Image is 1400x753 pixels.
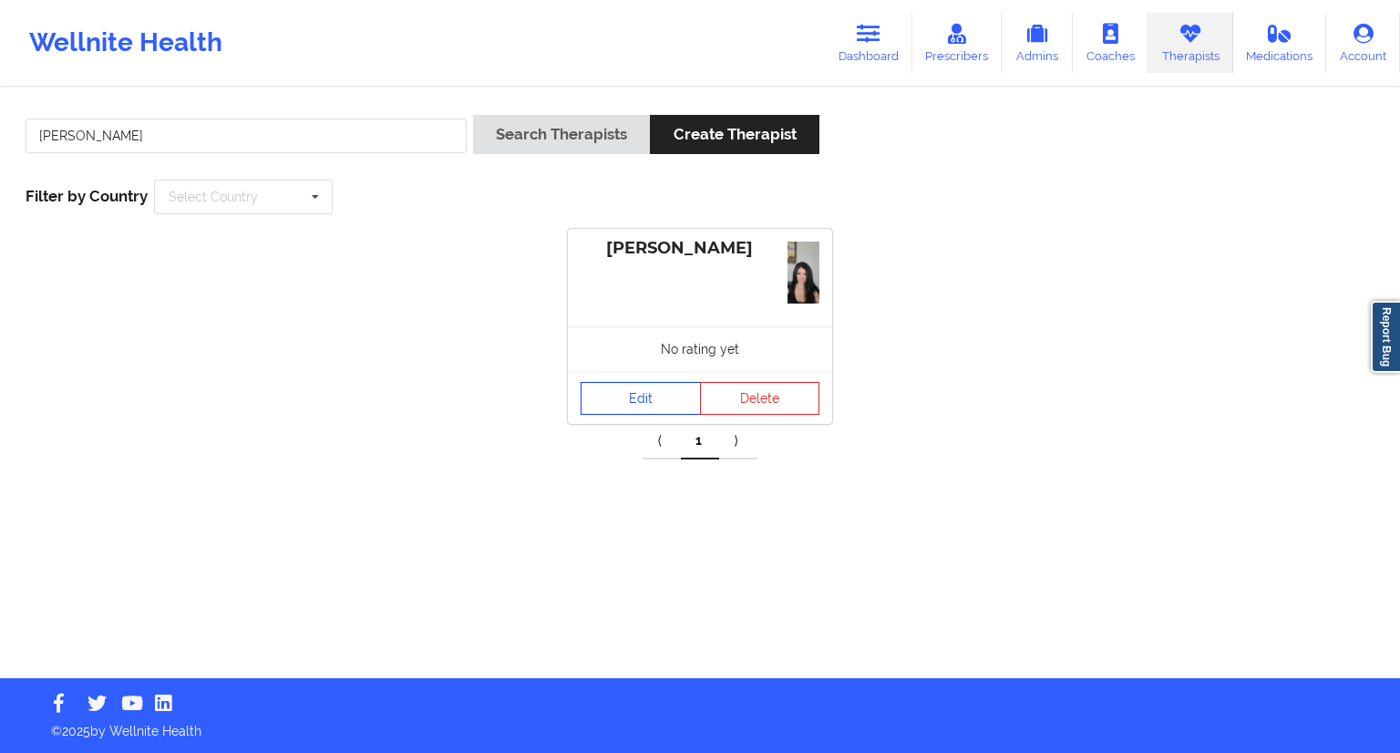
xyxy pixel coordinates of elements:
button: Delete [700,382,820,415]
div: Select Country [169,191,258,203]
a: Report Bug [1371,301,1400,373]
a: Admins [1002,13,1073,73]
span: Filter by Country [26,187,148,205]
a: Account [1326,13,1400,73]
img: df28c482-5d1e-470d-987e-8ffed742e6feBio_pic.jpg [787,242,819,304]
a: Previous item [643,423,681,459]
a: 1 [681,423,719,459]
a: Therapists [1148,13,1233,73]
button: Search Therapists [473,115,650,154]
input: Search Keywords [26,119,467,153]
a: Coaches [1073,13,1148,73]
div: Pagination Navigation [643,423,757,459]
div: No rating yet [568,326,832,371]
button: Create Therapist [650,115,818,154]
a: Dashboard [825,13,912,73]
a: Medications [1233,13,1327,73]
p: © 2025 by Wellnite Health [38,709,1362,740]
div: [PERSON_NAME] [581,238,819,259]
a: Next item [719,423,757,459]
a: Prescribers [912,13,1003,73]
a: Edit [581,382,701,415]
